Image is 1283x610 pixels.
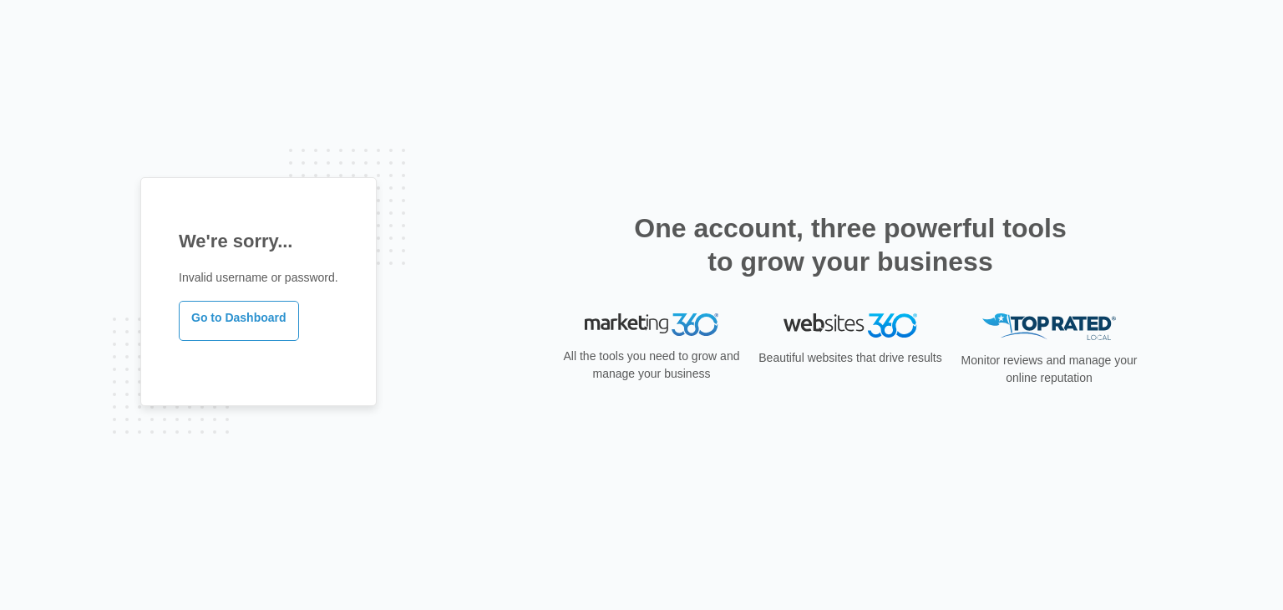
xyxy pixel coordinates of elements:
h2: One account, three powerful tools to grow your business [629,211,1072,278]
a: Go to Dashboard [179,301,299,341]
img: Websites 360 [783,313,917,338]
img: Top Rated Local [982,313,1116,341]
h1: We're sorry... [179,227,338,255]
p: Invalid username or password. [179,269,338,287]
p: Beautiful websites that drive results [757,349,944,367]
p: All the tools you need to grow and manage your business [558,348,745,383]
p: Monitor reviews and manage your online reputation [956,352,1143,387]
img: Marketing 360 [585,313,718,337]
